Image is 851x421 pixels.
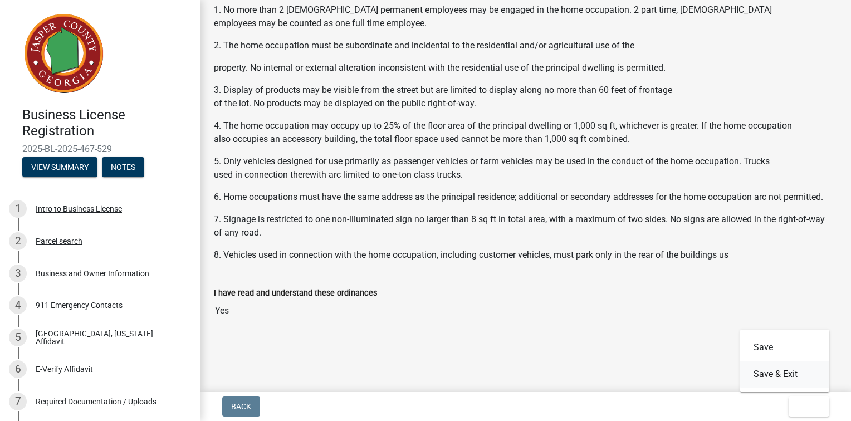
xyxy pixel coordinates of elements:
div: 1 [9,200,27,218]
div: [GEOGRAPHIC_DATA], [US_STATE] Affidavit [36,330,183,345]
span: 2025-BL-2025-467-529 [22,144,178,154]
div: 6 [9,360,27,378]
p: 7. Signage is restricted to one non-illuminated sign no larger than 8 sq ft in total area, with a... [214,213,838,239]
wm-modal-confirm: Summary [22,163,97,172]
div: 911 Emergency Contacts [36,301,123,309]
div: 3 [9,265,27,282]
button: Exit [789,396,829,417]
p: 8. Vehicles used in connection with the home occupation, including customer vehicles, must park o... [214,248,838,262]
p: 6. Home occupations must have the same address as the principal residence; additional or secondar... [214,190,838,204]
div: Business and Owner Information [36,270,149,277]
p: 5. Only vehicles designed for use primarily as passenger vehicles or farm vehicles may be used in... [214,155,838,182]
div: 2 [9,232,27,250]
div: 7 [9,393,27,410]
label: I have read and understand these ordinances [214,290,377,297]
p: 1. No more than 2 [DEMOGRAPHIC_DATA] permanent employees may be engaged in the home occupation. 2... [214,3,838,30]
button: Save [740,334,829,361]
div: 4 [9,296,27,314]
h4: Business License Registration [22,107,192,139]
button: Notes [102,157,144,177]
button: Back [222,396,260,417]
div: Parcel search [36,237,82,245]
div: Required Documentation / Uploads [36,398,156,405]
wm-modal-confirm: Notes [102,163,144,172]
p: 3. Display of products may be visible from the street but are limited to display along no more th... [214,84,838,110]
p: 2. The home occupation must be subordinate and incidental to the residential and/or agricultural ... [214,39,838,52]
p: 4. The home occupation may occupy up to 25% of the floor area of the principal dwelling or 1,000 ... [214,119,838,146]
div: Exit [740,330,829,392]
div: Intro to Business License [36,205,122,213]
p: property. No internal or external alteration inconsistent with the residential use of the princip... [214,61,838,75]
button: View Summary [22,157,97,177]
span: Exit [798,402,814,411]
div: E-Verify Affidavit [36,365,93,373]
div: 5 [9,329,27,346]
img: Jasper County, Georgia [22,12,106,95]
span: Back [231,402,251,411]
button: Save & Exit [740,361,829,388]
